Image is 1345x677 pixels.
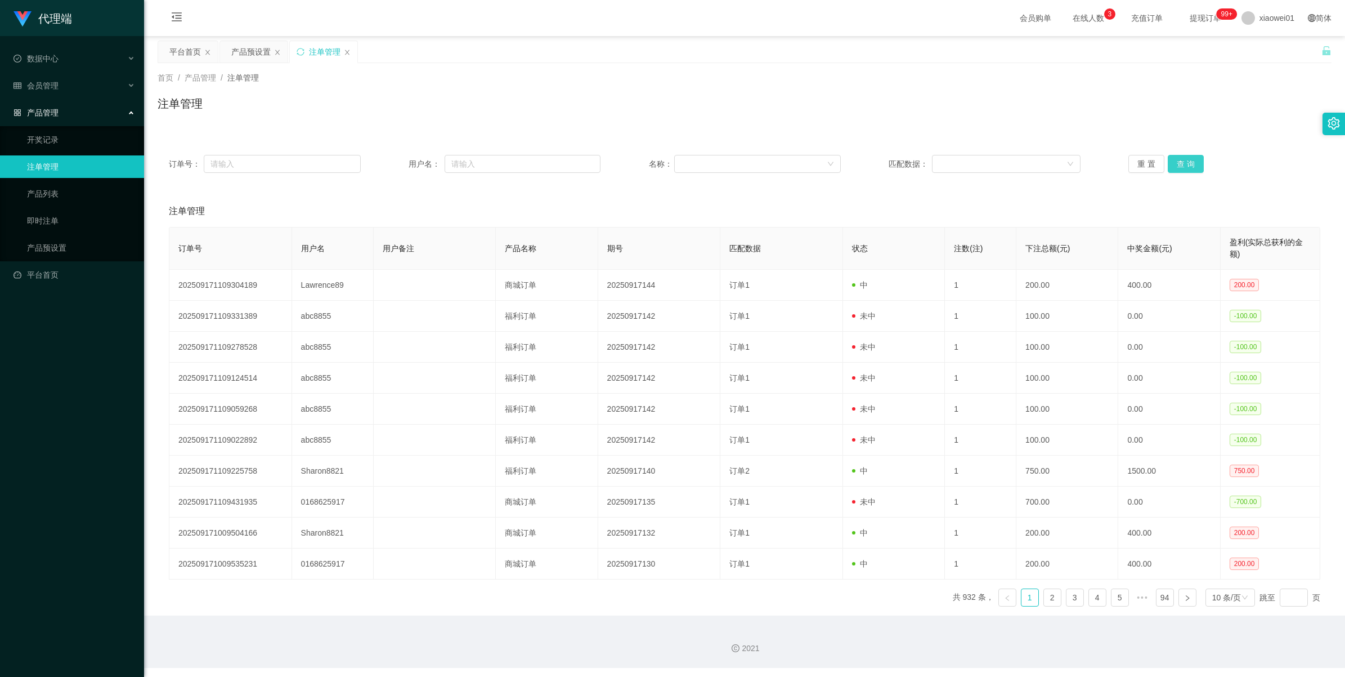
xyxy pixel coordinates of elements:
h1: 注单管理 [158,95,203,112]
td: 202509171009535231 [169,549,292,580]
span: 未中 [852,342,876,351]
td: 0168625917 [292,549,374,580]
td: 20250917142 [598,301,721,332]
td: 100.00 [1016,394,1118,425]
span: / [221,73,223,82]
li: 4 [1088,589,1106,607]
span: 首页 [158,73,173,82]
span: 中 [852,559,868,568]
td: 福利订单 [496,394,598,425]
div: 2021 [153,643,1336,654]
p: 3 [1108,8,1111,20]
td: 20250917144 [598,270,721,301]
td: 1 [945,270,1016,301]
td: abc8855 [292,332,374,363]
td: 0.00 [1118,363,1220,394]
td: 100.00 [1016,363,1118,394]
div: 注单管理 [309,41,340,63]
li: 上一页 [998,589,1016,607]
td: 202509171109331389 [169,301,292,332]
div: 跳至 页 [1259,589,1320,607]
span: -100.00 [1230,434,1262,446]
span: 会员管理 [14,81,59,90]
td: 商城订单 [496,270,598,301]
span: 注数(注) [954,244,983,253]
span: 用户名 [301,244,325,253]
td: 福利订单 [496,301,598,332]
i: 图标: copyright [732,644,739,652]
td: 0168625917 [292,487,374,518]
span: -100.00 [1230,403,1262,415]
i: 图标: setting [1328,117,1340,130]
span: 订单1 [729,528,750,537]
td: 200.00 [1016,549,1118,580]
span: 未中 [852,435,876,444]
td: 202509171109431935 [169,487,292,518]
span: 中 [852,466,868,475]
span: 用户备注 [383,244,414,253]
span: -700.00 [1230,496,1262,508]
a: 图标: dashboard平台首页 [14,264,135,286]
td: 福利订单 [496,456,598,487]
i: 图标: close [204,49,211,56]
span: / [178,73,180,82]
span: 中 [852,528,868,537]
li: 向后 5 页 [1133,589,1151,607]
span: 在线人数 [1067,14,1110,22]
span: 产品管理 [14,108,59,117]
span: 订单1 [729,280,750,289]
span: 充值订单 [1126,14,1168,22]
td: 200.00 [1016,518,1118,549]
td: 1 [945,425,1016,456]
td: 20250917140 [598,456,721,487]
td: 商城订单 [496,549,598,580]
td: 202509171109124514 [169,363,292,394]
span: 200.00 [1230,558,1259,570]
td: 商城订单 [496,487,598,518]
span: 订单1 [729,559,750,568]
td: 202509171109059268 [169,394,292,425]
td: 200.00 [1016,270,1118,301]
span: 期号 [607,244,623,253]
span: 订单2 [729,466,750,475]
td: 100.00 [1016,332,1118,363]
i: 图标: close [344,49,351,56]
td: 20250917142 [598,425,721,456]
span: 状态 [852,244,868,253]
td: 20250917142 [598,394,721,425]
span: 用户名： [409,158,445,170]
i: 图标: unlock [1321,46,1331,56]
td: 0.00 [1118,487,1220,518]
li: 1 [1021,589,1039,607]
span: 注单管理 [227,73,259,82]
td: Sharon8821 [292,456,374,487]
td: 100.00 [1016,425,1118,456]
td: 0.00 [1118,425,1220,456]
span: 下注总额(元) [1025,244,1070,253]
a: 产品预设置 [27,237,135,259]
li: 2 [1043,589,1061,607]
div: 产品预设置 [231,41,271,63]
td: 20250917142 [598,363,721,394]
td: 福利订单 [496,332,598,363]
span: 数据中心 [14,54,59,63]
i: 图标: appstore-o [14,109,21,117]
img: logo.9652507e.png [14,11,32,27]
td: abc8855 [292,425,374,456]
td: 0.00 [1118,332,1220,363]
td: 1 [945,332,1016,363]
span: 未中 [852,404,876,413]
i: 图标: left [1004,595,1011,602]
td: 20250917142 [598,332,721,363]
button: 重 置 [1128,155,1164,173]
i: 图标: check-circle-o [14,55,21,63]
span: 匹配数据 [729,244,761,253]
a: 即时注单 [27,210,135,232]
input: 请输入 [445,155,600,173]
i: 图标: table [14,82,21,90]
td: 1 [945,549,1016,580]
a: 94 [1156,589,1173,606]
span: 中奖金额(元) [1127,244,1172,253]
td: abc8855 [292,363,374,394]
li: 共 932 条， [953,589,994,607]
